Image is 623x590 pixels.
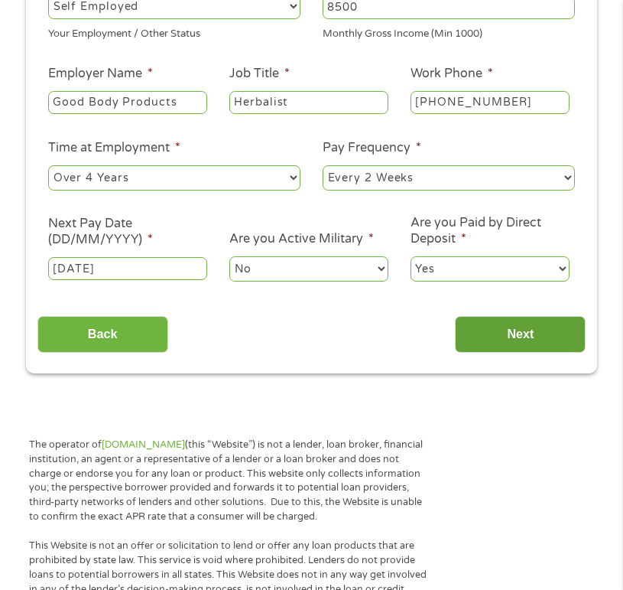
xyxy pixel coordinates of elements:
label: Time at Employment [48,140,180,156]
div: Monthly Gross Income (Min 1000) [323,21,575,42]
input: Back [37,316,168,354]
label: Work Phone [410,66,493,82]
label: Are you Paid by Direct Deposit [410,215,569,247]
label: Are you Active Military [229,231,374,247]
label: Employer Name [48,66,153,82]
label: Next Pay Date (DD/MM/YYYY) [48,216,207,248]
label: Pay Frequency [323,140,421,156]
input: ---Click Here for Calendar --- [48,257,207,280]
input: (231) 754-4010 [410,91,569,114]
input: Next [455,316,586,354]
p: The operator of (this “Website”) is not a lender, loan broker, financial institution, an agent or... [29,438,427,524]
a: [DOMAIN_NAME] [102,438,185,451]
label: Job Title [229,66,290,82]
input: Cashier [229,91,388,114]
div: Your Employment / Other Status [48,21,300,42]
input: Walmart [48,91,207,114]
